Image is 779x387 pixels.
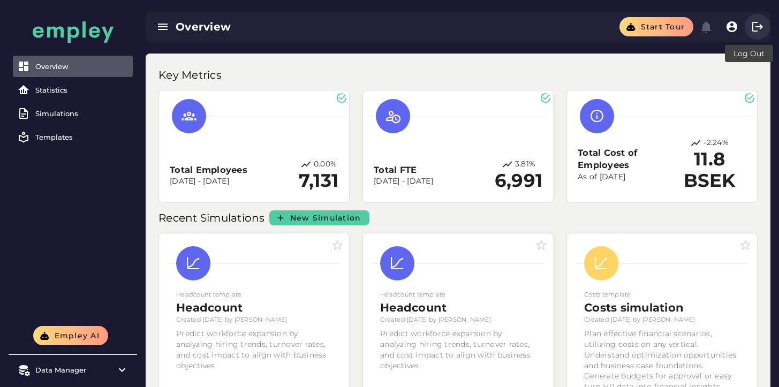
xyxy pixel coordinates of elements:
[495,170,542,192] h2: 6,991
[158,66,224,84] p: Key Metrics
[170,164,247,176] h3: Total Employees
[299,170,338,192] h2: 7,131
[314,159,337,170] p: 0.00%
[672,149,746,192] h2: 11.8 BSEK
[13,126,133,148] a: Templates
[54,331,100,340] span: Empley AI
[374,176,433,187] p: [DATE] - [DATE]
[619,17,693,36] button: Start tour
[35,62,128,71] div: Overview
[515,159,535,170] p: 3.81%
[35,109,128,118] div: Simulations
[33,326,108,345] button: Empley AI
[13,103,133,124] a: Simulations
[158,209,267,226] p: Recent Simulations
[290,213,361,223] span: New Simulation
[35,86,128,94] div: Statistics
[578,147,672,172] h3: Total Cost of Employees
[35,133,128,141] div: Templates
[578,172,672,183] p: As of [DATE]
[13,79,133,101] a: Statistics
[176,19,398,34] div: Overview
[170,176,247,187] p: [DATE] - [DATE]
[640,22,685,32] span: Start tour
[704,138,729,149] p: -2.24%
[269,210,370,225] a: New Simulation
[374,164,433,176] h3: Total FTE
[13,56,133,77] a: Overview
[35,366,110,374] div: Data Manager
